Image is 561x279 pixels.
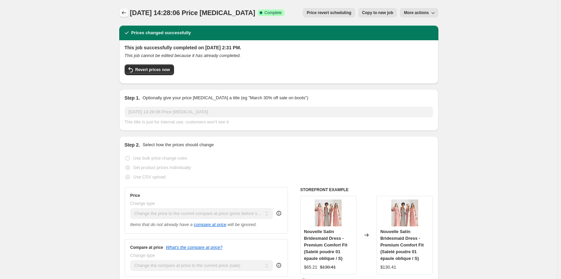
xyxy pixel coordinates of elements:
span: Change type [130,253,155,258]
span: Change type [130,201,155,206]
h2: Step 2. [125,142,140,148]
img: O1CN01H8xMYG1Sik6kwft2g__92032281_80x.webp [315,200,342,226]
span: Use bulk price change rules [133,156,187,161]
span: Complete [264,10,282,15]
span: [DATE] 14:28:06 Price [MEDICAL_DATA] [130,9,255,16]
h2: Prices changed successfully [131,30,191,36]
span: Revert prices now [135,67,170,72]
span: Copy to new job [362,10,393,15]
div: help [275,262,282,269]
button: More actions [400,8,438,17]
div: $65.21 [304,264,317,271]
h3: Compare at price [130,245,163,250]
p: Optionally give your price [MEDICAL_DATA] a title (eg "March 30% off sale on boots") [142,95,308,101]
i: Items that do not already have a [130,222,193,227]
p: Select how the prices should change [142,142,214,148]
h2: This job successfully completed on [DATE] 2:31 PM. [125,44,433,51]
button: Price change jobs [119,8,129,17]
div: $130.41 [380,264,396,271]
button: What's the compare at price? [166,245,223,250]
h6: STOREFRONT EXAMPLE [300,187,433,192]
span: This title is just for internal use, customers won't see it [125,119,229,124]
i: will be ignored. [227,222,257,227]
div: help [275,210,282,217]
span: Nouvelle Satin Bridesmaid Dress - Premium Comfort Fit (Saleté poudre 01 épaule oblique / S) [380,229,424,261]
h2: Step 1. [125,95,140,101]
span: Price revert scheduling [307,10,351,15]
button: compare at price [194,222,226,227]
button: Revert prices now [125,64,174,75]
strike: $130.41 [320,264,336,271]
button: Copy to new job [358,8,397,17]
span: More actions [404,10,429,15]
img: O1CN01H8xMYG1Sik6kwft2g__92032281_80x.webp [391,200,418,226]
span: Nouvelle Satin Bridesmaid Dress - Premium Comfort Fit (Saleté poudre 01 épaule oblique / S) [304,229,347,261]
input: 30% off holiday sale [125,107,433,117]
span: Set product prices individually [133,165,191,170]
span: Use CSV upload [133,174,166,179]
i: This job cannot be edited because it has already completed. [125,53,241,58]
button: Price revert scheduling [303,8,355,17]
h3: Price [130,193,140,198]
